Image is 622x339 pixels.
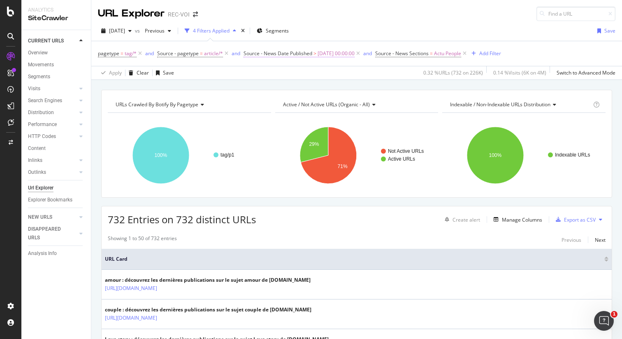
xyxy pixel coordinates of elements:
[98,66,122,79] button: Apply
[28,72,85,81] a: Segments
[28,196,72,204] div: Explorer Bookmarks
[108,213,256,226] span: 732 Entries on 732 distinct URLs
[28,84,40,93] div: Visits
[611,311,617,318] span: 1
[555,152,590,158] text: Indexable URLs
[28,37,64,45] div: CURRENT URLS
[423,69,483,76] div: 0.32 % URLs ( 732 on 226K )
[375,50,429,57] span: Source - News Sections
[266,27,289,34] span: Segments
[142,24,174,37] button: Previous
[204,48,223,59] span: article/*
[108,119,269,191] svg: A chart.
[142,27,165,34] span: Previous
[105,314,157,322] a: [URL][DOMAIN_NAME]
[553,66,615,79] button: Switch to Advanced Mode
[105,255,602,263] span: URL Card
[28,61,54,69] div: Movements
[562,235,581,245] button: Previous
[157,50,199,57] span: Source - pagetype
[193,27,230,34] div: 4 Filters Applied
[135,27,142,34] span: vs
[489,152,502,158] text: 100%
[181,24,239,37] button: 4 Filters Applied
[244,50,312,57] span: Source - News Date Published
[105,284,157,292] a: [URL][DOMAIN_NAME]
[490,215,542,224] button: Manage Columns
[168,10,190,19] div: REC-VOI
[562,236,581,243] div: Previous
[448,98,592,111] h4: Indexable / Non-Indexable URLs Distribution
[28,184,53,192] div: Url Explorer
[145,49,154,57] button: and
[309,141,319,147] text: 29%
[442,119,603,191] svg: A chart.
[28,72,50,81] div: Segments
[275,119,436,191] svg: A chart.
[28,84,77,93] a: Visits
[28,168,46,177] div: Outlinks
[595,236,606,243] div: Next
[28,213,77,222] a: NEW URLS
[28,108,77,117] a: Distribution
[28,168,77,177] a: Outlinks
[28,96,77,105] a: Search Engines
[232,50,240,57] div: and
[28,184,85,192] a: Url Explorer
[441,213,480,226] button: Create alert
[121,50,123,57] span: =
[105,306,311,313] div: couple : découvrez les dernières publications sur le sujet couple de [DOMAIN_NAME]
[108,235,177,245] div: Showing 1 to 50 of 732 entries
[595,235,606,245] button: Next
[281,98,431,111] h4: Active / Not Active URLs
[388,156,415,162] text: Active URLs
[28,156,77,165] a: Inlinks
[493,69,546,76] div: 0.14 % Visits ( 6K on 4M )
[28,213,52,222] div: NEW URLS
[137,69,149,76] div: Clear
[388,148,424,154] text: Not Active URLs
[200,50,203,57] span: =
[28,132,77,141] a: HTTP Codes
[109,69,122,76] div: Apply
[434,48,461,59] span: Actu People
[283,101,370,108] span: Active / Not Active URLs (organic - all)
[28,249,85,258] a: Analysis Info
[28,61,85,69] a: Movements
[145,50,154,57] div: and
[28,144,46,153] div: Content
[105,276,311,284] div: amour : découvrez les dernières publications sur le sujet amour de [DOMAIN_NAME]
[502,216,542,223] div: Manage Columns
[552,213,596,226] button: Export as CSV
[363,49,372,57] button: and
[28,144,85,153] a: Content
[98,50,119,57] span: pagetype
[604,27,615,34] div: Save
[232,49,240,57] button: and
[557,69,615,76] div: Switch to Advanced Mode
[594,311,614,331] iframe: Intercom live chat
[98,7,165,21] div: URL Explorer
[239,27,246,35] div: times
[318,48,355,59] span: [DATE] 00:00:00
[114,98,264,111] h4: URLs Crawled By Botify By pagetype
[125,66,149,79] button: Clear
[153,66,174,79] button: Save
[468,49,501,58] button: Add Filter
[453,216,480,223] div: Create alert
[363,50,372,57] div: and
[536,7,615,21] input: Find a URL
[98,24,135,37] button: [DATE]
[125,48,137,59] span: tag/*
[28,132,56,141] div: HTTP Codes
[450,101,550,108] span: Indexable / Non-Indexable URLs distribution
[28,120,77,129] a: Performance
[564,216,596,223] div: Export as CSV
[193,12,198,17] div: arrow-right-arrow-left
[28,37,77,45] a: CURRENT URLS
[313,50,316,57] span: >
[28,7,84,14] div: Analytics
[28,249,57,258] div: Analysis Info
[430,50,433,57] span: =
[28,225,77,242] a: DISAPPEARED URLS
